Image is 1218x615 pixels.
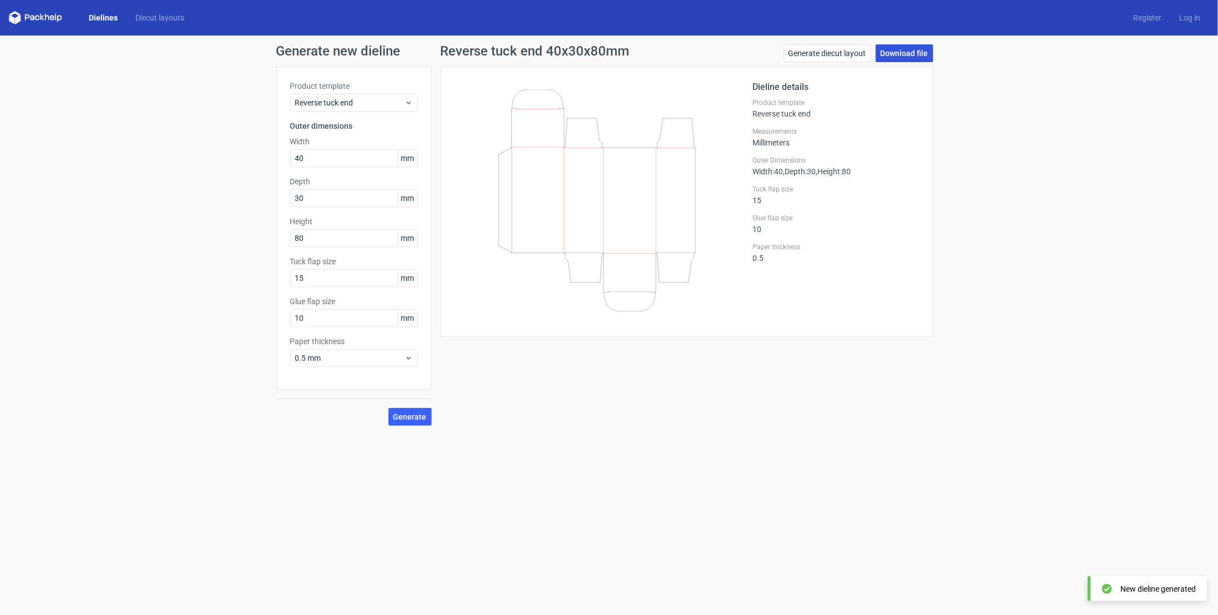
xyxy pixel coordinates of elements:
div: 10 [753,214,919,234]
div: Reverse tuck end [753,98,919,118]
label: Tuck flap size [753,185,919,194]
span: Width : 40 [753,167,784,176]
label: Glue flap size [753,214,919,223]
h2: Dieline details [753,80,919,94]
label: Outer Dimensions [753,156,919,165]
a: Download file [876,44,933,62]
a: Register [1124,12,1170,23]
span: Reverse tuck end [295,97,405,108]
a: Log in [1170,12,1209,23]
span: mm [398,150,417,167]
a: Dielines [80,12,127,23]
h3: Outer dimensions [290,120,418,132]
label: Tuck flap size [290,256,418,267]
span: mm [398,190,417,206]
button: Generate [388,408,432,426]
label: Product template [290,80,418,92]
label: Depth [290,176,418,187]
span: , Depth : 30 [784,167,816,176]
label: Height [290,216,418,227]
span: 0.5 mm [295,352,405,364]
a: Diecut layouts [127,12,193,23]
span: mm [398,310,417,326]
label: Measurements [753,127,919,136]
span: , Height : 80 [816,167,851,176]
h1: Generate new dieline [276,44,942,58]
label: Product template [753,98,919,107]
div: 0.5 [753,243,919,263]
span: Generate [393,413,427,421]
label: Glue flap size [290,296,418,307]
div: Millimeters [753,127,919,147]
span: mm [398,230,417,246]
label: Width [290,136,418,147]
span: mm [398,270,417,286]
label: Paper thickness [290,336,418,347]
label: Paper thickness [753,243,919,251]
h1: Reverse tuck end 40x30x80mm [441,44,630,58]
div: New dieline generated [1120,583,1196,594]
a: Generate diecut layout [784,44,871,62]
div: 15 [753,185,919,205]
